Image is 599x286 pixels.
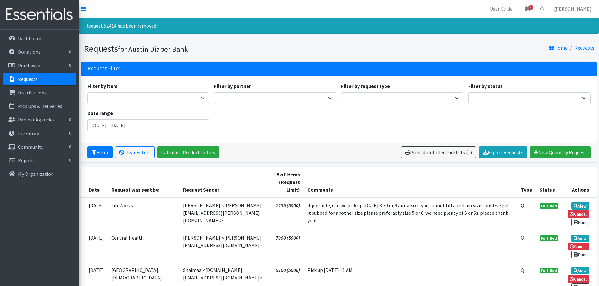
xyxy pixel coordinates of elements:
[574,45,594,51] a: Requests
[214,82,251,90] label: Filter by partner
[520,3,535,15] a: 9
[270,197,304,230] td: 7235 (5000)
[521,235,524,241] abbr: Quantity
[18,171,54,177] p: My Organization
[18,130,39,137] p: Inventory
[536,167,562,197] th: Status
[81,230,108,262] td: [DATE]
[521,267,524,273] abbr: Quantity
[18,157,36,164] p: Reports
[521,202,524,208] abbr: Quantity
[304,197,517,230] td: if possible, can we pick up [DATE] 8:30 or 9 am. also if you cannot fill a certain size could we ...
[270,167,304,197] th: # of Items (Request Limit)
[87,82,118,90] label: Filter by item
[3,100,76,112] a: Pick Ups & Deliveries
[87,65,120,72] h3: Request Filter
[18,116,55,123] p: Partner Agencies
[568,210,589,218] a: Cancel
[115,146,155,158] a: Clear Filters
[18,76,38,82] p: Requests
[401,146,476,158] a: Print Unfulfilled Picklists (1)
[571,235,589,242] a: View
[18,49,41,55] p: Donations
[468,82,503,90] label: Filter by status
[3,113,76,126] a: Partner Agencies
[179,197,270,230] td: [PERSON_NAME] <[PERSON_NAME][EMAIL_ADDRESS][PERSON_NAME][DOMAIN_NAME]>
[108,230,180,262] td: Central Health
[3,59,76,72] a: Purchases
[108,167,180,197] th: Request was sent by:
[3,154,76,167] a: Reports
[485,3,518,15] a: User Guide
[549,3,596,15] a: [PERSON_NAME]
[3,32,76,45] a: Dashboard
[3,86,76,99] a: Distributions
[571,202,589,210] a: View
[3,168,76,180] a: My Organization
[3,73,76,85] a: Requests
[568,275,589,283] a: Cancel
[571,219,589,226] a: Print
[540,235,558,241] span: Fulfilled
[530,146,591,158] a: New Quantity Request
[18,62,40,69] p: Purchases
[540,203,558,209] span: Fulfilled
[270,230,304,262] td: 7000 (5000)
[179,167,270,197] th: Request Sender
[18,89,47,96] p: Distributions
[3,141,76,153] a: Community
[18,103,62,109] p: Pick Ups & Deliveries
[568,243,589,250] a: Cancel
[479,146,527,158] a: Export Requests
[571,251,589,258] a: Print
[84,43,337,54] h1: Requests
[562,167,596,197] th: Actions
[18,144,43,150] p: Community
[81,197,108,230] td: [DATE]
[108,197,180,230] td: LifeWorks
[341,82,390,90] label: Filter by request type
[3,127,76,140] a: Inventory
[157,146,219,158] a: Calculate Product Totals
[3,4,76,25] img: HumanEssentials
[179,230,270,262] td: [PERSON_NAME] <[PERSON_NAME][EMAIL_ADDRESS][DOMAIN_NAME]>
[81,167,108,197] th: Date
[3,46,76,58] a: Donations
[87,119,210,131] input: January 1, 2011 - December 31, 2011
[571,267,589,274] a: View
[517,167,536,197] th: Type
[87,146,113,158] button: Filter
[87,109,113,117] label: Date range
[18,35,41,41] p: Dashboard
[540,268,558,273] span: Fulfilled
[549,45,568,51] a: Home
[304,167,517,197] th: Comments
[529,5,533,10] span: 9
[79,18,599,34] div: Request 52414 has been removed!
[118,45,188,54] small: for Austin Diaper Bank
